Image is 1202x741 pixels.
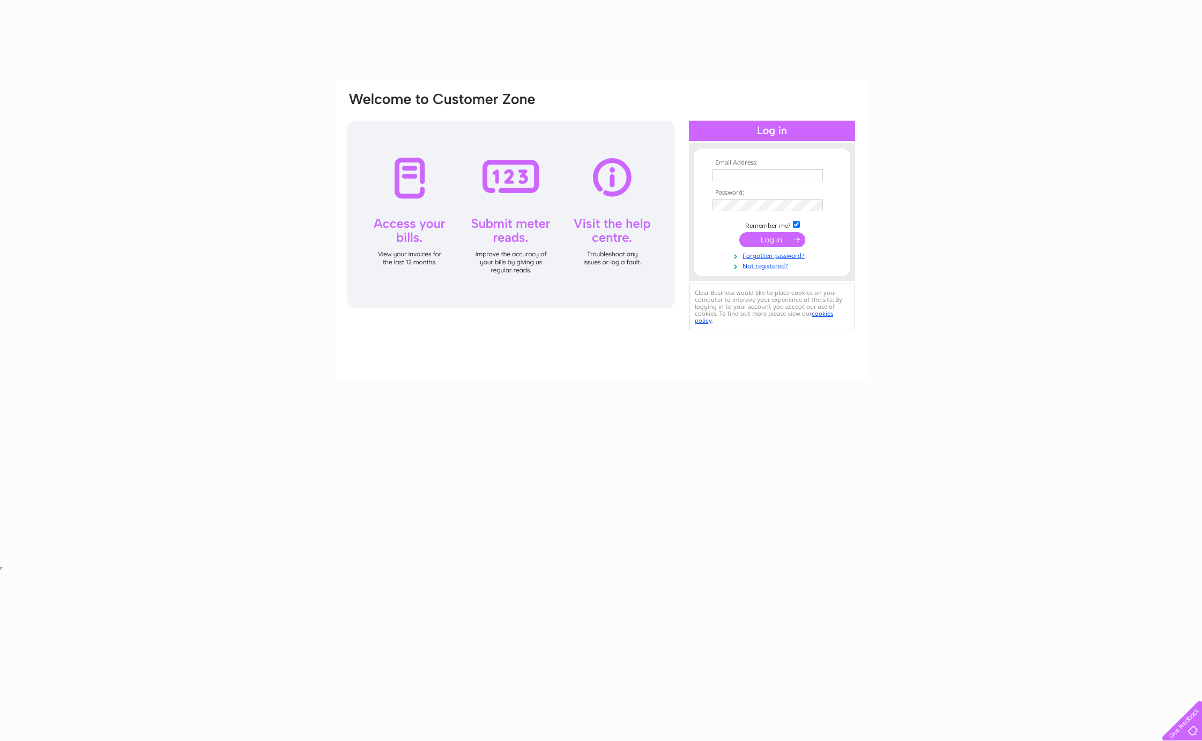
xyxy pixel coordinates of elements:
[710,159,834,167] th: Email Address:
[713,250,834,260] a: Forgotten password?
[695,310,833,324] a: cookies policy
[739,232,805,247] input: Submit
[710,219,834,230] td: Remember me?
[689,284,855,330] div: Clear Business would like to place cookies on your computer to improve your experience of the sit...
[713,260,834,270] a: Not registered?
[710,189,834,197] th: Password:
